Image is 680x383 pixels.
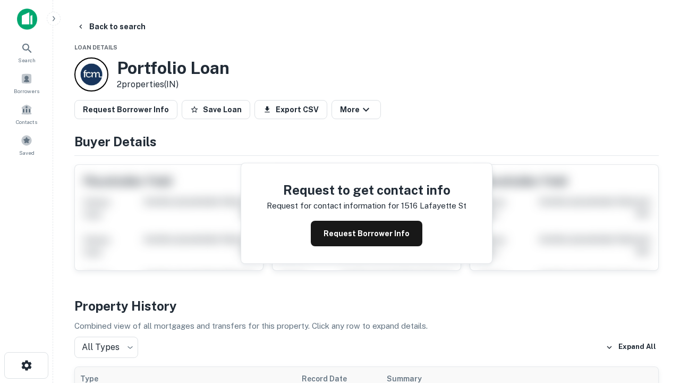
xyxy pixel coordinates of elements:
a: Borrowers [3,69,50,97]
h4: Request to get contact info [267,180,466,199]
button: Request Borrower Info [74,100,177,119]
iframe: Chat Widget [627,264,680,315]
img: capitalize-icon.png [17,9,37,30]
span: Saved [19,148,35,157]
a: Search [3,38,50,66]
span: Loan Details [74,44,117,51]
button: Expand All [603,339,659,355]
button: Export CSV [254,100,327,119]
a: Contacts [3,99,50,128]
button: Request Borrower Info [311,221,422,246]
button: Back to search [72,17,150,36]
h3: Portfolio Loan [117,58,229,78]
span: Search [18,56,36,64]
p: Combined view of all mortgages and transfers for this property. Click any row to expand details. [74,320,659,332]
a: Saved [3,130,50,159]
span: Borrowers [14,87,39,95]
button: More [331,100,381,119]
button: Save Loan [182,100,250,119]
p: Request for contact information for [267,199,399,212]
p: 1516 lafayette st [401,199,466,212]
p: 2 properties (IN) [117,78,229,91]
span: Contacts [16,118,37,126]
div: All Types [74,337,138,358]
h4: Buyer Details [74,132,659,151]
h4: Property History [74,296,659,315]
